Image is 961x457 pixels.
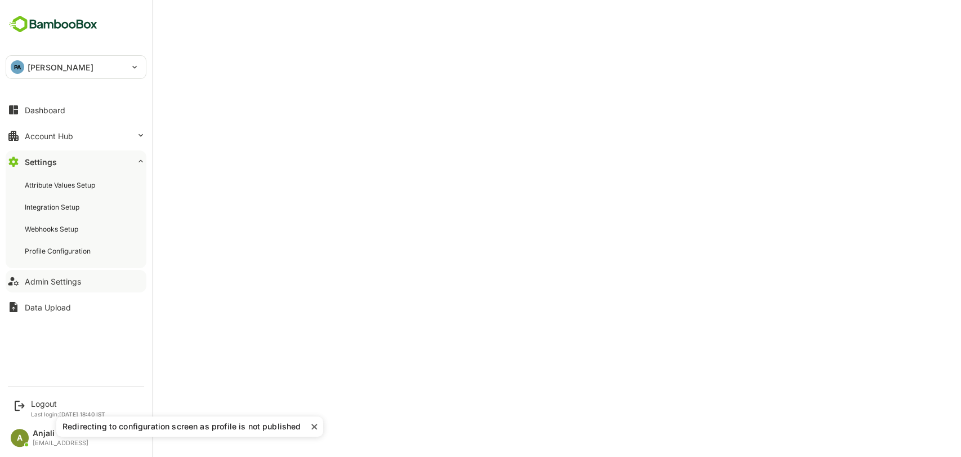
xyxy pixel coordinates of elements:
img: BambooboxFullLogoMark.5f36c76dfaba33ec1ec1367b70bb1252.svg [6,14,101,35]
div: [EMAIL_ADDRESS] [33,440,88,447]
div: Profile Configuration [25,246,93,256]
div: A [11,429,29,447]
div: Admin Settings [25,277,81,286]
div: Integration Setup [25,202,82,212]
div: Anjali [33,429,88,438]
div: PA [11,60,24,74]
div: Attribute Values Setup [25,180,97,190]
div: Dashboard [25,105,65,115]
div: PA[PERSON_NAME] [6,56,146,78]
p: Last login: [DATE] 18:40 IST [31,411,105,418]
div: Settings [25,157,57,167]
button: Data Upload [6,296,146,318]
button: Settings [6,150,146,173]
button: Dashboard [6,99,146,121]
div: Redirecting to configuration screen as profile is not published [62,421,311,432]
button: Account Hub [6,125,146,147]
div: Account Hub [25,131,73,141]
div: Logout [31,399,105,409]
p: [PERSON_NAME] [28,61,93,73]
button: Admin Settings [6,270,146,292]
div: Data Upload [25,303,71,312]
div: Webhooks Setup [25,224,81,234]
